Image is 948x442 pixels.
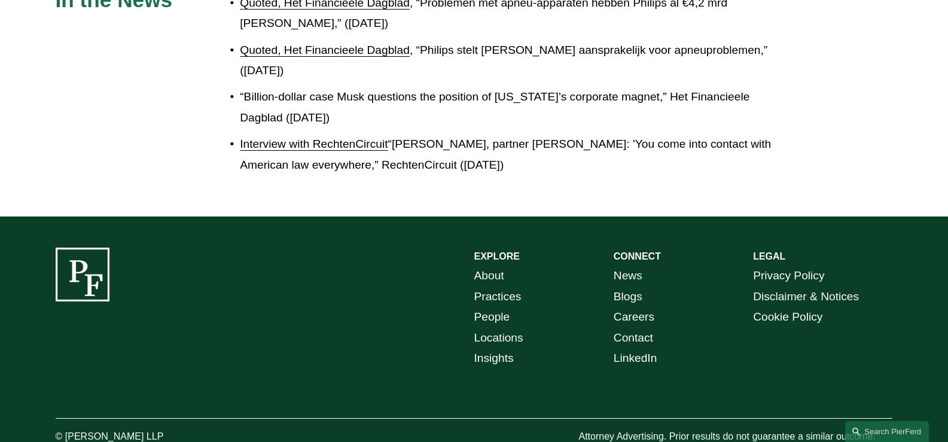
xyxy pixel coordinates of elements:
a: Privacy Policy [753,266,824,286]
a: Insights [474,348,514,369]
a: Careers [614,307,654,328]
p: “[PERSON_NAME], partner [PERSON_NAME]: 'You come into contact with American law everywhere,” Rech... [240,134,788,175]
a: Contact [614,328,653,349]
a: People [474,307,510,328]
a: Interview with RechtenCircuit [240,138,388,150]
a: Blogs [614,286,642,307]
a: About [474,266,504,286]
a: Practices [474,286,522,307]
strong: CONNECT [614,251,661,261]
p: , “Philips stelt [PERSON_NAME] aansprakelijk voor apneuproblemen,” ([DATE]) [240,40,788,81]
strong: EXPLORE [474,251,520,261]
a: Search this site [845,421,929,442]
p: “Billion-dollar case Musk questions the position of [US_STATE]’s corporate magnet,” Het Financiee... [240,87,788,128]
a: Disclaimer & Notices [753,286,859,307]
a: News [614,266,642,286]
a: Cookie Policy [753,307,822,328]
a: Quoted, Het Financieele Dagblad [240,44,410,56]
strong: LEGAL [753,251,785,261]
a: LinkedIn [614,348,657,369]
a: Locations [474,328,523,349]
